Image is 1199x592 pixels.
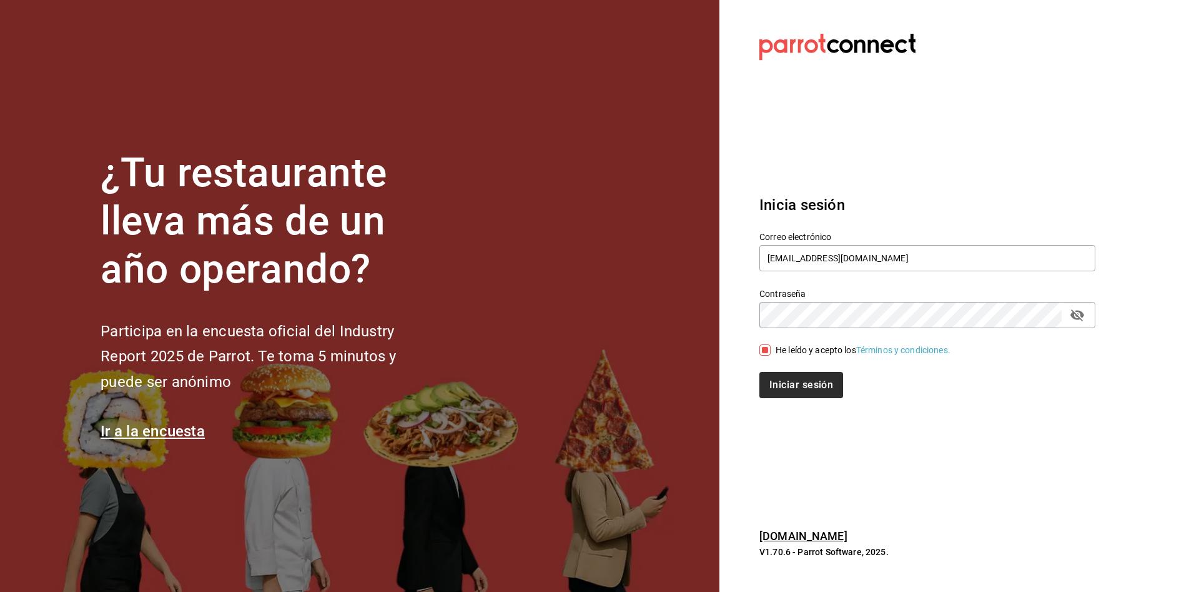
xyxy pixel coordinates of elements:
[759,546,1095,558] p: V1.70.6 - Parrot Software, 2025.
[759,245,1095,271] input: Ingresa tu correo electrónico
[759,289,1095,298] label: Contraseña
[856,345,950,355] a: Términos y condiciones.
[759,529,847,543] a: [DOMAIN_NAME]
[759,194,1095,216] h3: Inicia sesión
[101,319,438,395] h2: Participa en la encuesta oficial del Industry Report 2025 de Parrot. Te toma 5 minutos y puede se...
[101,149,438,293] h1: ¿Tu restaurante lleva más de un año operando?
[101,423,205,440] a: Ir a la encuesta
[1067,304,1088,326] button: passwordField
[776,344,950,357] div: He leído y acepto los
[759,233,1095,241] label: Correo electrónico
[759,372,843,398] button: Iniciar sesión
